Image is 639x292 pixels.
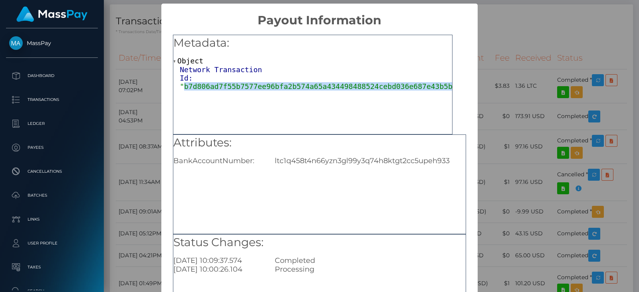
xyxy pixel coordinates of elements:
h2: Payout Information [161,4,477,28]
div: Processing [269,265,472,274]
div: BankAccountNumber: [167,156,269,165]
p: Cancellations [9,166,95,178]
span: MassPay [6,39,98,47]
img: MassPay Logo [16,6,87,22]
span: Network Transaction Id: [180,65,262,82]
p: Batches [9,189,95,201]
span: Object [177,57,203,65]
p: User Profile [9,237,95,249]
span: "b7d806ad7f55b7577ee96bfa2b574a65a434498488524cebd036e687e43b5b57" [180,82,465,91]
p: Payees [9,142,95,154]
h5: Status Changes: [173,235,466,251]
h5: Metadata: [173,35,452,51]
p: Taxes [9,261,95,273]
div: ltc1q458t4n66yzn3gl99y3q74h8ktgt2cc5upeh933 [269,156,472,165]
p: Ledger [9,118,95,130]
div: [DATE] 10:00:26.104 [167,265,269,274]
div: Completed [269,256,472,265]
div: [DATE] 10:09:37.574 [167,256,269,265]
img: MassPay [9,36,23,50]
h5: Attributes: [173,135,466,151]
p: Links [9,213,95,225]
p: Transactions [9,94,95,106]
p: Dashboard [9,70,95,82]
